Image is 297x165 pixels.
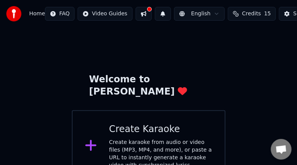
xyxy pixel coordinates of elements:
[45,7,75,21] button: FAQ
[29,10,45,18] nav: breadcrumb
[228,7,276,21] button: Credits15
[89,74,208,98] div: Welcome to [PERSON_NAME]
[6,6,22,21] img: youka
[29,10,45,18] span: Home
[109,123,212,136] div: Create Karaoke
[264,10,271,18] span: 15
[242,10,261,18] span: Credits
[271,139,292,160] div: Open chat
[78,7,132,21] button: Video Guides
